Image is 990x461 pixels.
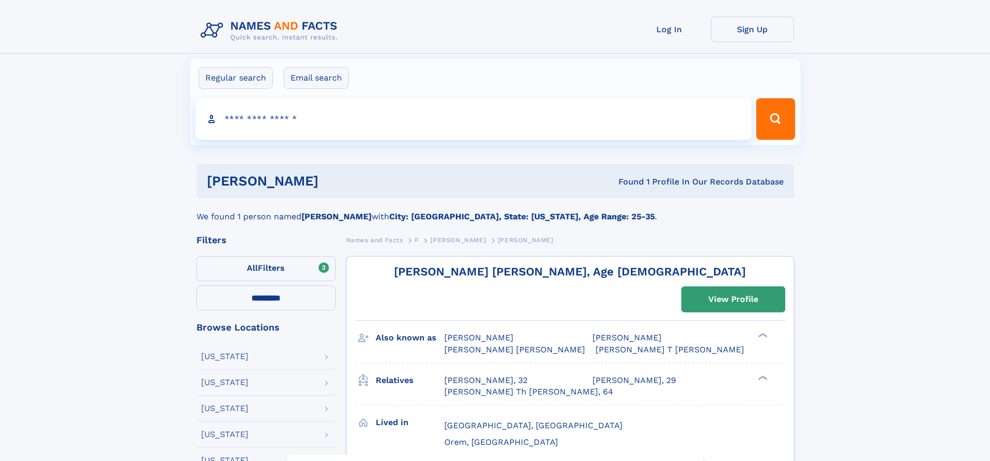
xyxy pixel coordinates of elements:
div: ❯ [756,332,768,339]
div: Browse Locations [196,323,336,332]
div: View Profile [708,287,758,311]
label: Regular search [199,67,273,89]
div: [US_STATE] [201,352,248,361]
input: search input [195,98,752,140]
h3: Relatives [376,372,444,389]
div: Filters [196,235,336,245]
button: Search Button [756,98,795,140]
a: [PERSON_NAME] Th [PERSON_NAME], 64 [444,386,613,398]
a: Log In [628,17,711,42]
a: [PERSON_NAME], 29 [592,375,676,386]
a: F [415,233,419,246]
div: Found 1 Profile In Our Records Database [468,176,784,188]
h3: Also known as [376,329,444,347]
label: Email search [284,67,349,89]
span: All [247,263,258,273]
a: [PERSON_NAME] [PERSON_NAME], Age [DEMOGRAPHIC_DATA] [394,265,746,278]
h3: Lived in [376,414,444,431]
img: Logo Names and Facts [196,17,346,45]
span: [PERSON_NAME] [444,333,513,343]
span: F [415,236,419,244]
div: We found 1 person named with . [196,198,794,223]
div: [US_STATE] [201,404,248,413]
span: [PERSON_NAME] [498,236,553,244]
span: [PERSON_NAME] T [PERSON_NAME] [596,345,744,354]
a: Names and Facts [346,233,403,246]
span: [PERSON_NAME] [PERSON_NAME] [444,345,585,354]
a: [PERSON_NAME], 32 [444,375,527,386]
span: [PERSON_NAME] [430,236,486,244]
div: [US_STATE] [201,378,248,387]
a: View Profile [682,287,785,312]
div: ❯ [756,374,768,381]
label: Filters [196,256,336,281]
b: [PERSON_NAME] [301,212,372,221]
div: [US_STATE] [201,430,248,439]
span: [PERSON_NAME] [592,333,662,343]
h1: [PERSON_NAME] [207,175,469,188]
a: [PERSON_NAME] [430,233,486,246]
span: Orem, [GEOGRAPHIC_DATA] [444,437,558,447]
a: Sign Up [711,17,794,42]
span: [GEOGRAPHIC_DATA], [GEOGRAPHIC_DATA] [444,420,623,430]
b: City: [GEOGRAPHIC_DATA], State: [US_STATE], Age Range: 25-35 [389,212,655,221]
